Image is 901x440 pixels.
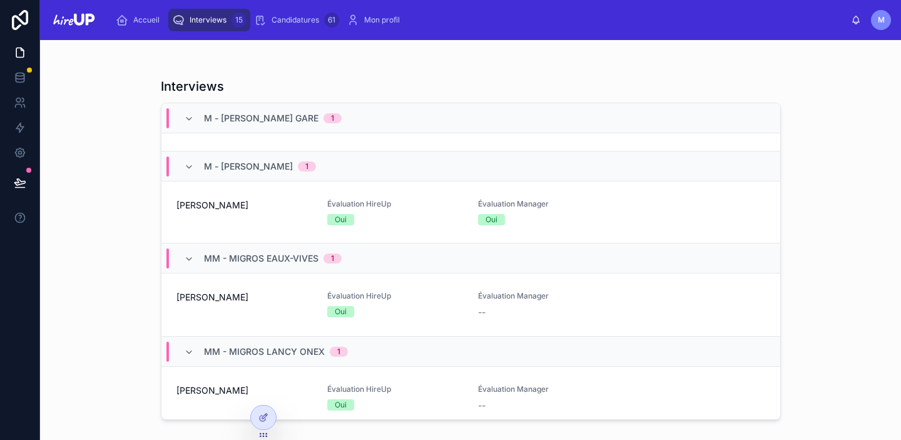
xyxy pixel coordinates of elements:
[161,78,224,95] h1: Interviews
[327,199,463,209] span: Évaluation HireUp
[324,13,339,28] div: 61
[335,399,347,411] div: Oui
[337,347,340,357] div: 1
[478,306,486,319] span: --
[168,9,250,31] a: Interviews15
[478,384,614,394] span: Évaluation Manager
[50,10,97,30] img: App logo
[204,345,325,358] span: MM - Migros Lancy Onex
[305,161,308,171] div: 1
[250,9,343,31] a: Candidatures61
[176,291,312,304] span: [PERSON_NAME]
[331,113,334,123] div: 1
[204,160,293,173] span: M - [PERSON_NAME]
[327,291,463,301] span: Évaluation HireUp
[364,15,400,25] span: Mon profil
[478,291,614,301] span: Évaluation Manager
[161,367,780,430] a: [PERSON_NAME]Évaluation HireUpOuiÉvaluation Manager--
[190,15,227,25] span: Interviews
[327,384,463,394] span: Évaluation HireUp
[204,112,318,125] span: M - [PERSON_NAME] Gare
[161,274,780,337] a: [PERSON_NAME]Évaluation HireUpOuiÉvaluation Manager--
[331,253,334,263] div: 1
[133,15,160,25] span: Accueil
[161,182,780,243] a: [PERSON_NAME]Évaluation HireUpOuiÉvaluation ManagerOui
[232,13,247,28] div: 15
[478,399,486,412] span: --
[878,15,885,25] span: M
[343,9,409,31] a: Mon profil
[107,6,851,34] div: scrollable content
[176,199,312,212] span: [PERSON_NAME]
[176,384,312,397] span: [PERSON_NAME]
[112,9,168,31] a: Accueil
[204,252,318,265] span: MM - Migros Eaux-Vives
[335,306,347,317] div: Oui
[486,214,497,225] div: Oui
[272,15,319,25] span: Candidatures
[478,199,614,209] span: Évaluation Manager
[335,214,347,225] div: Oui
